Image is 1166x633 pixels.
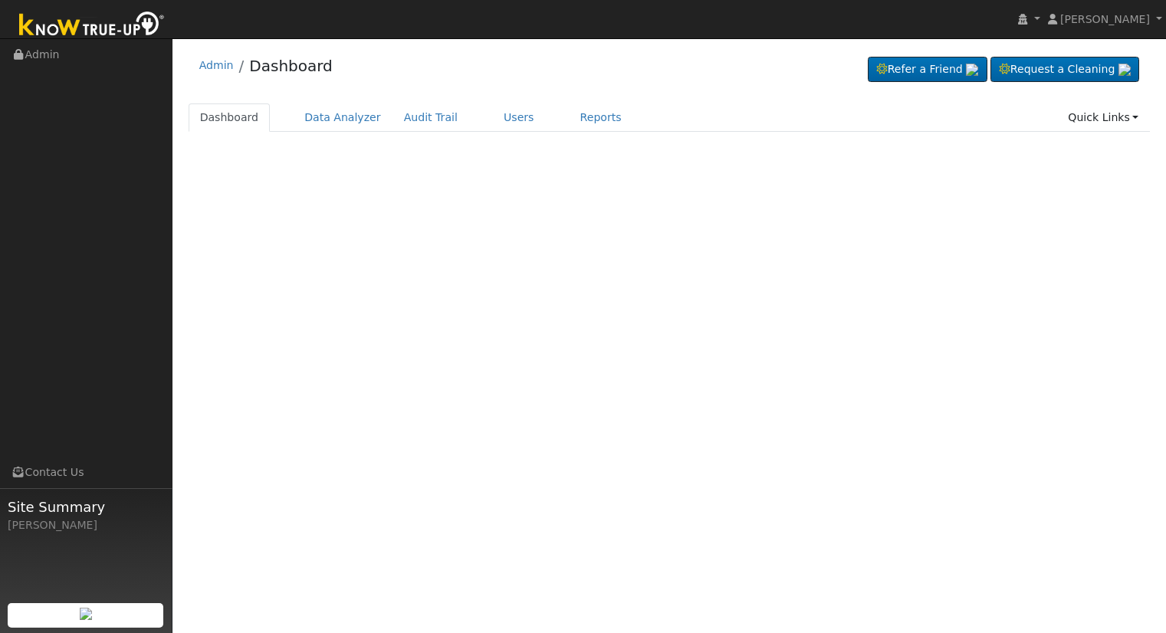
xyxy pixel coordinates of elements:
div: [PERSON_NAME] [8,517,164,533]
img: retrieve [1118,64,1131,76]
img: retrieve [966,64,978,76]
span: [PERSON_NAME] [1060,13,1150,25]
span: Site Summary [8,497,164,517]
a: Admin [199,59,234,71]
img: retrieve [80,608,92,620]
a: Audit Trail [392,103,469,132]
a: Request a Cleaning [990,57,1139,83]
a: Users [492,103,546,132]
img: Know True-Up [11,8,172,43]
a: Dashboard [249,57,333,75]
a: Reports [569,103,633,132]
a: Data Analyzer [293,103,392,132]
a: Dashboard [189,103,271,132]
a: Quick Links [1056,103,1150,132]
a: Refer a Friend [868,57,987,83]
